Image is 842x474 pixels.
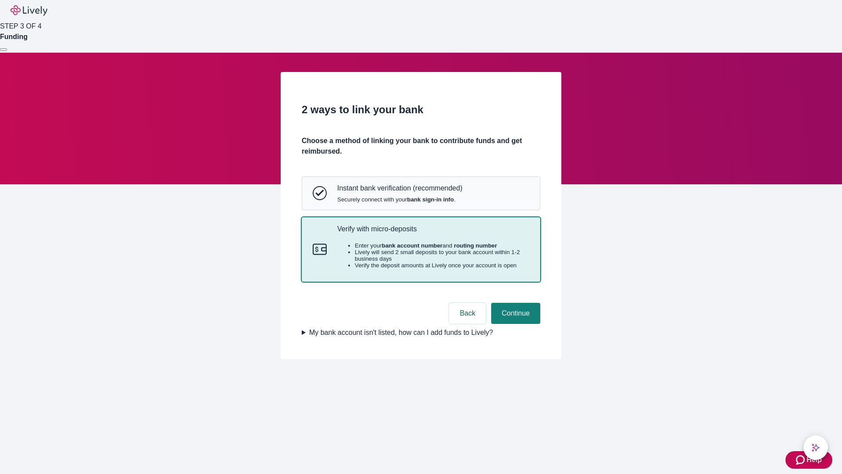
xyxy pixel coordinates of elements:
svg: Micro-deposits [313,242,327,256]
h2: 2 ways to link your bank [302,102,540,118]
h4: Choose a method of linking your bank to contribute funds and get reimbursed. [302,136,540,157]
p: Verify with micro-deposits [337,225,529,233]
strong: routing number [454,242,497,249]
button: Zendesk support iconHelp [785,451,832,469]
summary: My bank account isn't listed, how can I add funds to Lively? [302,327,540,338]
button: Instant bank verificationInstant bank verification (recommended)Securely connect with yourbank si... [302,177,540,209]
img: Lively [11,5,47,16]
li: Enter your and [355,242,529,249]
button: Back [449,303,486,324]
svg: Zendesk support icon [796,455,806,465]
button: Micro-depositsVerify with micro-depositsEnter yourbank account numberand routing numberLively wil... [302,218,540,282]
svg: Lively AI Assistant [811,443,820,452]
li: Verify the deposit amounts at Lively once your account is open [355,262,529,269]
svg: Instant bank verification [313,186,327,200]
button: chat [803,435,828,460]
span: Help [806,455,822,465]
span: Securely connect with your . [337,196,462,203]
li: Lively will send 2 small deposits to your bank account within 1-2 business days [355,249,529,262]
strong: bank sign-in info [407,196,454,203]
button: Continue [491,303,540,324]
p: Instant bank verification (recommended) [337,184,462,192]
strong: bank account number [382,242,443,249]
